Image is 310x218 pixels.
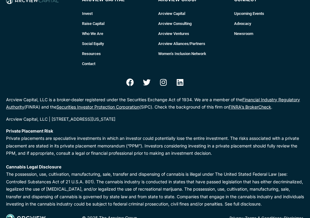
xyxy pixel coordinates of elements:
p: Arcview Capital, LLC is a broker-dealer registered under the Securities Exchange Act of 1934. We ... [6,96,304,111]
p: The possession, use, cultivation, manufacturing, sale, transfer and dispensing of cannabis is ill... [6,163,304,208]
div: Arcview Capital, LLC | [STREET_ADDRESS][US_STATE] [6,117,304,121]
a: Resources [82,49,152,59]
a: Women’s Inclusion Network [158,49,228,59]
a: Contact [82,59,152,69]
a: Arcview Ventures [158,29,228,39]
a: Raise Capital [82,19,152,29]
a: Arcview Consulting [158,19,228,29]
a: Social Equity [82,39,152,49]
strong: Private Placement Risk [6,128,53,133]
a: Who We Are [82,29,152,39]
a: Advocacy [234,19,304,29]
a: Upcoming Events [234,9,304,19]
a: Securities Investor Protection Corporation [56,104,139,109]
p: Private placements are speculative investments in which an investor could potentially lose the en... [6,127,304,157]
a: Newsroom [234,29,304,39]
a: Arcview Capital [158,9,228,19]
strong: Cannabis Legal Disclosure [6,164,61,169]
a: Arcview Aliances/Partners [158,39,228,49]
a: Invest [82,9,152,19]
a: FINRA’s BrokerCheck [229,104,271,109]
